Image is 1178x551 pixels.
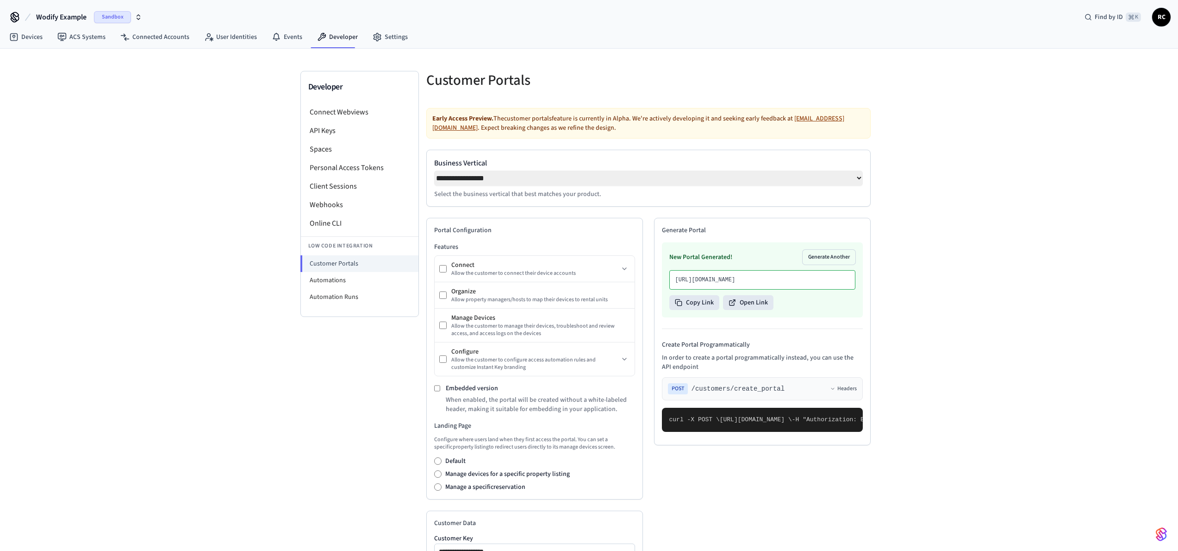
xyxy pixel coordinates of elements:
h4: Create Portal Programmatically [662,340,863,349]
a: User Identities [197,29,264,45]
span: Sandbox [94,11,131,23]
button: Open Link [723,295,773,310]
a: Developer [310,29,365,45]
label: Embedded version [446,384,498,393]
a: Events [264,29,310,45]
h2: Portal Configuration [434,226,635,235]
button: Generate Another [803,250,855,265]
span: [URL][DOMAIN_NAME] \ [720,416,792,423]
div: Allow property managers/hosts to map their devices to rental units [451,296,630,304]
li: Automations [301,272,418,289]
h2: Customer Data [434,519,635,528]
button: RC [1152,8,1171,26]
li: Customer Portals [300,255,418,272]
li: Low Code Integration [301,236,418,255]
p: When enabled, the portal will be created without a white-labeled header, making it suitable for e... [446,395,635,414]
h5: Customer Portals [426,71,643,90]
a: ACS Systems [50,29,113,45]
p: [URL][DOMAIN_NAME] [675,276,849,284]
img: SeamLogoGradient.69752ec5.svg [1156,527,1167,542]
h3: Landing Page [434,421,635,431]
li: Spaces [301,140,418,158]
h2: Generate Portal [662,226,863,235]
span: Wodify Example [36,12,87,23]
span: POST [668,383,688,394]
p: In order to create a portal programmatically instead, you can use the API endpoint [662,353,863,372]
span: ⌘ K [1126,13,1141,22]
li: Personal Access Tokens [301,158,418,177]
li: API Keys [301,121,418,140]
p: Configure where users land when they first access the portal. You can set a specific property lis... [434,436,635,451]
li: Connect Webviews [301,103,418,121]
span: curl -X POST \ [669,416,720,423]
strong: Early Access Preview. [432,114,493,123]
span: /customers/create_portal [692,384,785,393]
h3: Features [434,242,635,252]
a: [EMAIL_ADDRESS][DOMAIN_NAME] [432,114,844,133]
div: Allow the customer to configure access automation rules and customize Instant Key branding [451,356,619,371]
div: Manage Devices [451,313,630,323]
div: Connect [451,260,619,270]
label: Business Vertical [434,158,863,169]
button: Headers [830,385,857,393]
span: Find by ID [1095,13,1123,22]
div: Organize [451,287,630,296]
label: Manage a specific reservation [445,482,525,492]
li: Client Sessions [301,177,418,196]
h3: New Portal Generated! [669,253,732,262]
label: Customer Key [434,535,635,542]
label: Manage devices for a specific property listing [445,469,570,479]
div: Find by ID⌘ K [1077,9,1148,25]
label: Default [445,456,466,466]
h3: Developer [308,81,411,94]
li: Online CLI [301,214,418,233]
button: Copy Link [669,295,719,310]
span: -H "Authorization: Bearer seam_api_key_123456" \ [792,416,965,423]
a: Connected Accounts [113,29,197,45]
li: Automation Runs [301,289,418,305]
p: Select the business vertical that best matches your product. [434,190,863,199]
div: Configure [451,347,619,356]
div: Allow the customer to connect their device accounts [451,270,619,277]
div: Allow the customer to manage their devices, troubleshoot and review access, and access logs on th... [451,323,630,337]
a: Devices [2,29,50,45]
li: Webhooks [301,196,418,214]
div: The customer portals feature is currently in Alpha. We're actively developing it and seeking earl... [426,108,871,139]
a: Settings [365,29,415,45]
span: RC [1153,9,1170,25]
